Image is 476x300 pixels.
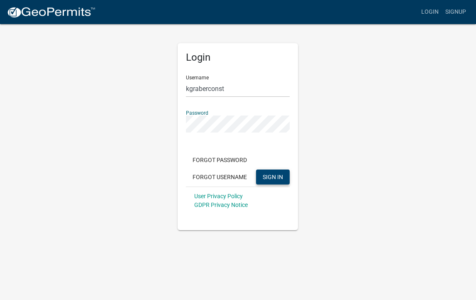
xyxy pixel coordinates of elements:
[263,173,283,180] span: SIGN IN
[442,4,469,20] a: Signup
[186,152,254,167] button: Forgot Password
[194,202,248,208] a: GDPR Privacy Notice
[418,4,442,20] a: Login
[194,193,243,199] a: User Privacy Policy
[186,52,290,64] h5: Login
[256,170,290,184] button: SIGN IN
[186,170,254,184] button: Forgot Username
